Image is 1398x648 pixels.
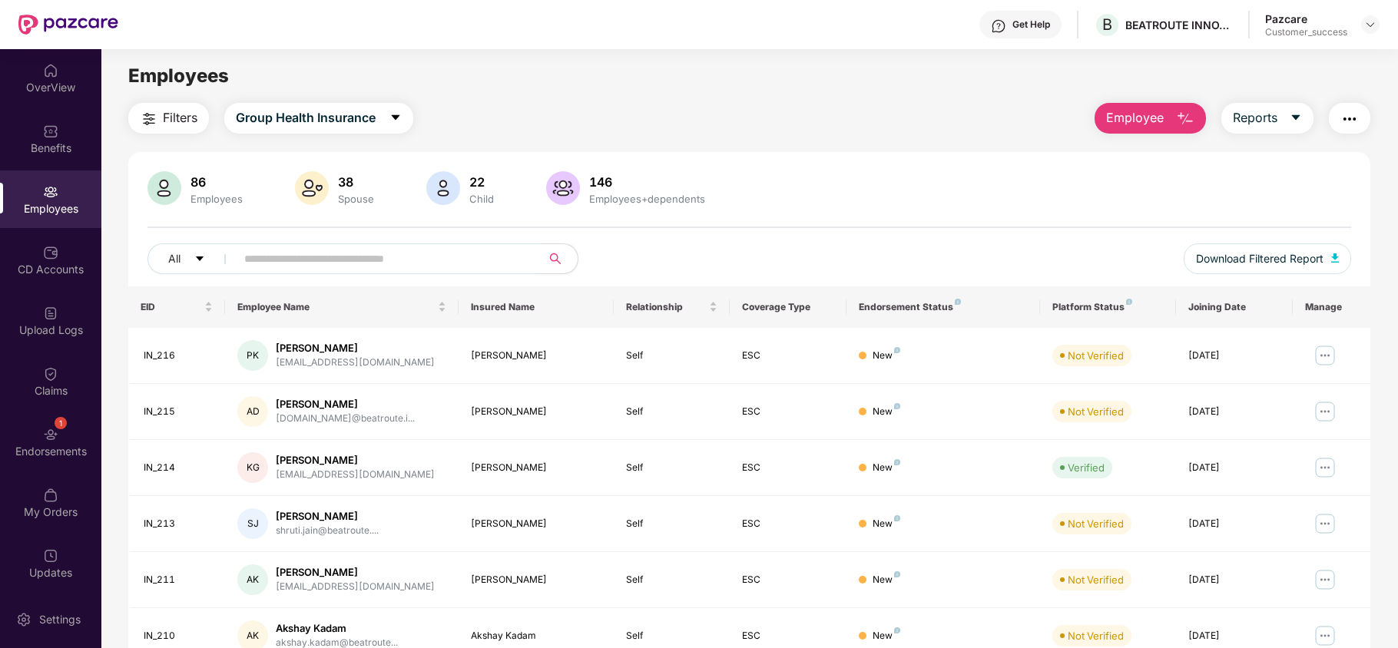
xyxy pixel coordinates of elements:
div: SJ [237,508,268,539]
div: ESC [742,461,834,475]
div: Verified [1068,460,1105,475]
div: Get Help [1012,18,1050,31]
div: 86 [187,174,246,190]
th: Insured Name [459,286,614,328]
div: [PERSON_NAME] [471,349,601,363]
button: search [540,243,578,274]
div: PK [237,340,268,371]
div: [PERSON_NAME] [471,461,601,475]
span: caret-down [389,111,402,125]
img: svg+xml;base64,PHN2ZyBpZD0iU2V0dGluZy0yMHgyMCIgeG1sbnM9Imh0dHA6Ly93d3cudzMub3JnLzIwMDAvc3ZnIiB3aW... [16,612,31,627]
img: svg+xml;base64,PHN2ZyBpZD0iSG9tZSIgeG1sbnM9Imh0dHA6Ly93d3cudzMub3JnLzIwMDAvc3ZnIiB3aWR0aD0iMjAiIG... [43,63,58,78]
img: svg+xml;base64,PHN2ZyB4bWxucz0iaHR0cDovL3d3dy53My5vcmcvMjAwMC9zdmciIHdpZHRoPSI4IiBoZWlnaHQ9IjgiIH... [894,627,900,633]
div: IN_216 [144,349,213,363]
div: Pazcare [1265,12,1347,26]
button: Allcaret-down [147,243,241,274]
img: svg+xml;base64,PHN2ZyB4bWxucz0iaHR0cDovL3d3dy53My5vcmcvMjAwMC9zdmciIHhtbG5zOnhsaW5rPSJodHRwOi8vd3... [546,171,580,205]
th: Joining Date [1176,286,1293,328]
div: [DATE] [1188,349,1280,363]
div: BEATROUTE INNOVATIONS PRIVATE LIMITE [1125,18,1233,32]
div: New [873,517,900,531]
img: manageButton [1313,623,1337,648]
img: svg+xml;base64,PHN2ZyBpZD0iRHJvcGRvd24tMzJ4MzIiIHhtbG5zPSJodHRwOi8vd3d3LnczLm9yZy8yMDAwL3N2ZyIgd2... [1364,18,1376,31]
span: Employee [1106,108,1164,127]
div: [DATE] [1188,461,1280,475]
div: Customer_success [1265,26,1347,38]
span: Reports [1233,108,1277,127]
div: IN_211 [144,573,213,587]
span: caret-down [194,253,205,266]
img: svg+xml;base64,PHN2ZyBpZD0iRW5kb3JzZW1lbnRzIiB4bWxucz0iaHR0cDovL3d3dy53My5vcmcvMjAwMC9zdmciIHdpZH... [43,427,58,442]
img: svg+xml;base64,PHN2ZyB4bWxucz0iaHR0cDovL3d3dy53My5vcmcvMjAwMC9zdmciIHdpZHRoPSI4IiBoZWlnaHQ9IjgiIH... [1126,299,1132,305]
span: Filters [163,108,197,127]
img: svg+xml;base64,PHN2ZyBpZD0iQ0RfQWNjb3VudHMiIGRhdGEtbmFtZT0iQ0QgQWNjb3VudHMiIHhtbG5zPSJodHRwOi8vd3... [43,245,58,260]
div: IN_214 [144,461,213,475]
div: IN_215 [144,405,213,419]
img: svg+xml;base64,PHN2ZyB4bWxucz0iaHR0cDovL3d3dy53My5vcmcvMjAwMC9zdmciIHdpZHRoPSIyNCIgaGVpZ2h0PSIyNC... [1340,110,1359,128]
img: manageButton [1313,399,1337,424]
img: manageButton [1313,567,1337,592]
div: ESC [742,573,834,587]
div: New [873,405,900,419]
div: Not Verified [1068,404,1124,419]
div: shruti.jain@beatroute.... [276,524,379,538]
div: ESC [742,629,834,643]
div: [DATE] [1188,517,1280,531]
div: ESC [742,405,834,419]
div: New [873,461,900,475]
div: Platform Status [1052,301,1164,313]
div: [PERSON_NAME] [276,397,415,412]
div: [EMAIL_ADDRESS][DOMAIN_NAME] [276,355,435,370]
div: [PERSON_NAME] [471,405,601,419]
th: Coverage Type [730,286,846,328]
img: svg+xml;base64,PHN2ZyB4bWxucz0iaHR0cDovL3d3dy53My5vcmcvMjAwMC9zdmciIHhtbG5zOnhsaW5rPSJodHRwOi8vd3... [1176,110,1194,128]
div: Not Verified [1068,348,1124,363]
div: IN_210 [144,629,213,643]
img: svg+xml;base64,PHN2ZyBpZD0iRW1wbG95ZWVzIiB4bWxucz0iaHR0cDovL3d3dy53My5vcmcvMjAwMC9zdmciIHdpZHRoPS... [43,184,58,200]
div: [DATE] [1188,629,1280,643]
div: Settings [35,612,85,627]
img: svg+xml;base64,PHN2ZyBpZD0iQmVuZWZpdHMiIHhtbG5zPSJodHRwOi8vd3d3LnczLm9yZy8yMDAwL3N2ZyIgd2lkdGg9Ij... [43,124,58,139]
div: Self [626,517,718,531]
div: [EMAIL_ADDRESS][DOMAIN_NAME] [276,468,435,482]
div: 38 [335,174,377,190]
div: [PERSON_NAME] [276,453,435,468]
div: [PERSON_NAME] [276,341,435,355]
div: Employees+dependents [586,193,708,205]
div: [PERSON_NAME] [471,573,601,587]
img: svg+xml;base64,PHN2ZyB4bWxucz0iaHR0cDovL3d3dy53My5vcmcvMjAwMC9zdmciIHhtbG5zOnhsaW5rPSJodHRwOi8vd3... [1331,253,1339,263]
div: Akshay Kadam [471,629,601,643]
div: Self [626,629,718,643]
div: [PERSON_NAME] [276,509,379,524]
div: KG [237,452,268,483]
span: Employee Name [237,301,434,313]
img: New Pazcare Logo [18,15,118,35]
span: B [1102,15,1112,34]
img: svg+xml;base64,PHN2ZyB4bWxucz0iaHR0cDovL3d3dy53My5vcmcvMjAwMC9zdmciIHdpZHRoPSI4IiBoZWlnaHQ9IjgiIH... [894,459,900,465]
img: manageButton [1313,455,1337,480]
span: EID [141,301,201,313]
div: Endorsement Status [859,301,1029,313]
img: svg+xml;base64,PHN2ZyBpZD0iSGVscC0zMngzMiIgeG1sbnM9Imh0dHA6Ly93d3cudzMub3JnLzIwMDAvc3ZnIiB3aWR0aD... [991,18,1006,34]
div: New [873,629,900,643]
div: [DATE] [1188,573,1280,587]
div: IN_213 [144,517,213,531]
img: svg+xml;base64,PHN2ZyB4bWxucz0iaHR0cDovL3d3dy53My5vcmcvMjAwMC9zdmciIHhtbG5zOnhsaW5rPSJodHRwOi8vd3... [147,171,181,205]
div: [DOMAIN_NAME]@beatroute.i... [276,412,415,426]
div: [PERSON_NAME] [471,517,601,531]
div: Self [626,573,718,587]
span: Download Filtered Report [1196,250,1323,267]
img: svg+xml;base64,PHN2ZyB4bWxucz0iaHR0cDovL3d3dy53My5vcmcvMjAwMC9zdmciIHdpZHRoPSI4IiBoZWlnaHQ9IjgiIH... [955,299,961,305]
img: svg+xml;base64,PHN2ZyB4bWxucz0iaHR0cDovL3d3dy53My5vcmcvMjAwMC9zdmciIHhtbG5zOnhsaW5rPSJodHRwOi8vd3... [295,171,329,205]
div: Self [626,349,718,363]
img: svg+xml;base64,PHN2ZyBpZD0iVXBsb2FkX0xvZ3MiIGRhdGEtbmFtZT0iVXBsb2FkIExvZ3MiIHhtbG5zPSJodHRwOi8vd3... [43,306,58,321]
div: ESC [742,517,834,531]
div: Employees [187,193,246,205]
img: manageButton [1313,343,1337,368]
button: Group Health Insurancecaret-down [224,103,413,134]
div: AD [237,396,268,427]
th: Relationship [614,286,730,328]
img: svg+xml;base64,PHN2ZyB4bWxucz0iaHR0cDovL3d3dy53My5vcmcvMjAwMC9zdmciIHdpZHRoPSI4IiBoZWlnaHQ9IjgiIH... [894,515,900,521]
div: Self [626,461,718,475]
div: New [873,573,900,587]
